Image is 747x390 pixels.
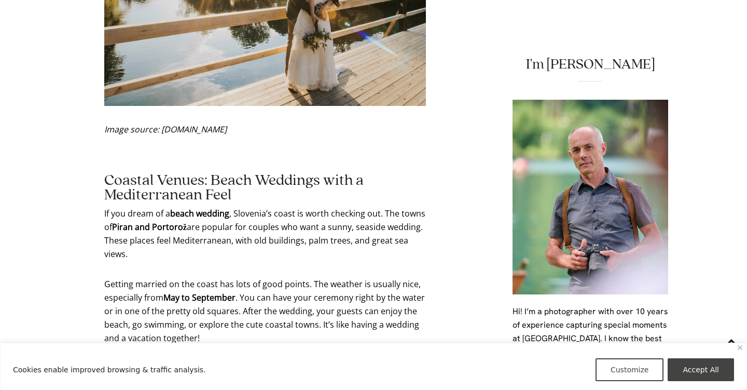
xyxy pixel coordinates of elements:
[104,207,426,261] p: If you dream of a , Slovenia’s coast is worth checking out. The towns of are popular for couples ...
[513,57,668,72] h2: I'm [PERSON_NAME]
[668,358,734,381] button: Accept All
[104,173,426,203] h2: Coastal Venues: Beach Weddings with a Mediterranean Feel
[163,292,236,303] strong: May to September
[596,358,664,381] button: Customize
[104,124,227,135] em: Image source: [DOMAIN_NAME]
[738,345,742,350] img: Close
[13,364,206,376] p: Cookies enable improved browsing & traffic analysis.
[170,208,229,219] strong: beach wedding
[112,221,187,233] strong: Piran and Portorož
[104,277,426,345] p: Getting married on the coast has lots of good points. The weather is usually nice, especially fro...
